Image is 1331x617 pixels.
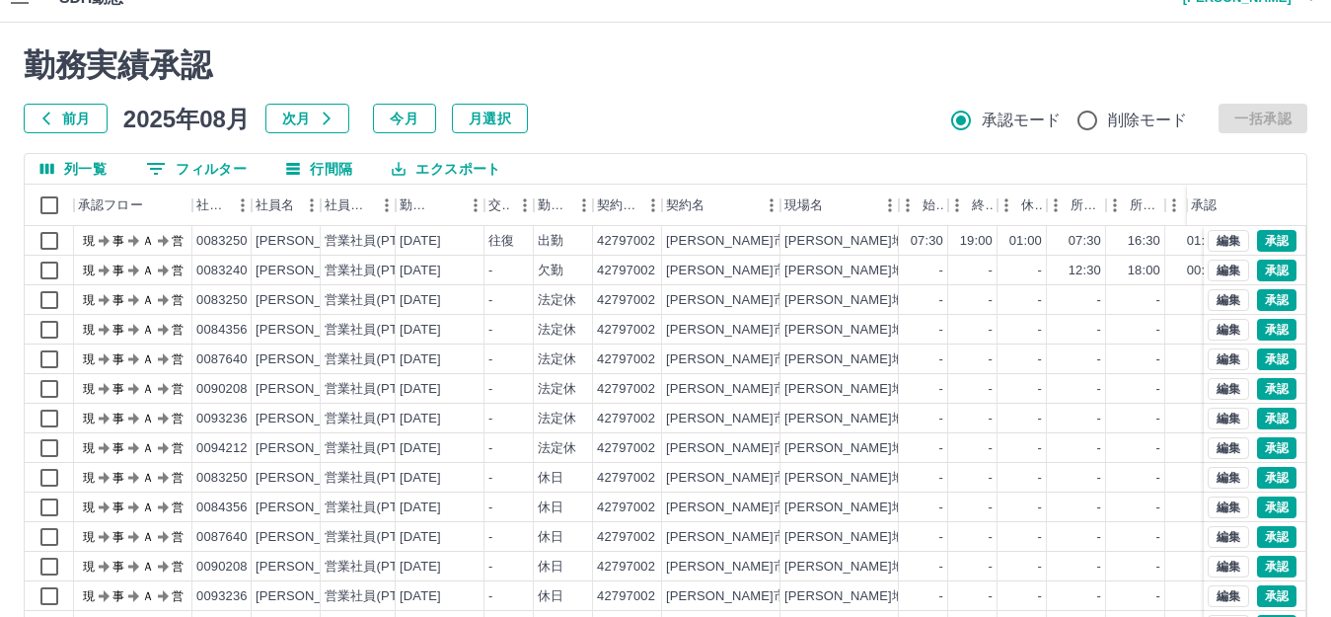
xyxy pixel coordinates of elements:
[400,321,441,340] div: [DATE]
[784,558,1095,577] div: [PERSON_NAME]地区放課後児童クラブ(第一・第二)
[1208,526,1249,548] button: 編集
[989,469,993,488] div: -
[597,439,655,458] div: 42797002
[1097,410,1101,428] div: -
[488,232,514,251] div: 往復
[196,469,248,488] div: 0083250
[899,185,948,226] div: 始業
[939,469,943,488] div: -
[1038,499,1042,517] div: -
[1106,185,1165,226] div: 所定終業
[1038,439,1042,458] div: -
[1069,262,1101,280] div: 12:30
[172,264,184,277] text: 営
[325,439,428,458] div: 営業社員(PT契約)
[1038,380,1042,399] div: -
[1097,350,1101,369] div: -
[1208,408,1249,429] button: 編集
[1208,260,1249,281] button: 編集
[488,291,492,310] div: -
[196,380,248,399] div: 0090208
[256,469,363,488] div: [PERSON_NAME]
[484,185,534,226] div: 交通費
[989,380,993,399] div: -
[196,291,248,310] div: 0083250
[83,501,95,514] text: 現
[1038,262,1042,280] div: -
[597,380,655,399] div: 42797002
[83,382,95,396] text: 現
[142,441,154,455] text: Ａ
[400,439,441,458] div: [DATE]
[875,191,905,220] button: メニュー
[666,439,786,458] div: [PERSON_NAME]市
[256,232,363,251] div: [PERSON_NAME]
[172,471,184,485] text: 営
[662,185,780,226] div: 契約名
[142,501,154,514] text: Ａ
[172,441,184,455] text: 営
[400,350,441,369] div: [DATE]
[112,264,124,277] text: 事
[461,191,490,220] button: メニュー
[538,469,563,488] div: 休日
[1156,558,1160,577] div: -
[538,350,576,369] div: 法定休
[25,154,122,184] button: 列選択
[939,439,943,458] div: -
[488,185,510,226] div: 交通費
[372,191,402,220] button: メニュー
[1009,232,1042,251] div: 01:00
[488,439,492,458] div: -
[1097,291,1101,310] div: -
[1257,556,1296,578] button: 承認
[488,262,492,280] div: -
[325,350,428,369] div: 営業社員(PT契約)
[123,104,250,133] h5: 2025年08月
[488,380,492,399] div: -
[1208,585,1249,607] button: 編集
[400,232,441,251] div: [DATE]
[196,262,248,280] div: 0083240
[939,528,943,547] div: -
[400,528,441,547] div: [DATE]
[83,293,95,307] text: 現
[396,185,484,226] div: 勤務日
[1156,380,1160,399] div: -
[1108,109,1188,132] span: 削除モード
[982,109,1062,132] span: 承認モード
[989,499,993,517] div: -
[1097,499,1101,517] div: -
[112,234,124,248] text: 事
[24,104,108,133] button: 前月
[1257,408,1296,429] button: 承認
[400,499,441,517] div: [DATE]
[400,262,441,280] div: [DATE]
[112,501,124,514] text: 事
[597,499,655,517] div: 42797002
[1156,321,1160,340] div: -
[1097,380,1101,399] div: -
[1257,467,1296,489] button: 承認
[538,321,576,340] div: 法定休
[666,410,786,428] div: [PERSON_NAME]市
[196,558,248,577] div: 0090208
[1257,289,1296,311] button: 承認
[1038,410,1042,428] div: -
[83,412,95,425] text: 現
[112,471,124,485] text: 事
[83,264,95,277] text: 現
[1097,321,1101,340] div: -
[488,321,492,340] div: -
[597,262,655,280] div: 42797002
[666,291,786,310] div: [PERSON_NAME]市
[1257,319,1296,341] button: 承認
[1038,321,1042,340] div: -
[196,439,248,458] div: 0094212
[172,412,184,425] text: 営
[112,352,124,366] text: 事
[1257,260,1296,281] button: 承認
[325,232,428,251] div: 営業社員(PT契約)
[784,350,1095,369] div: [PERSON_NAME]地区放課後児童クラブ(第一・第二)
[989,410,993,428] div: -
